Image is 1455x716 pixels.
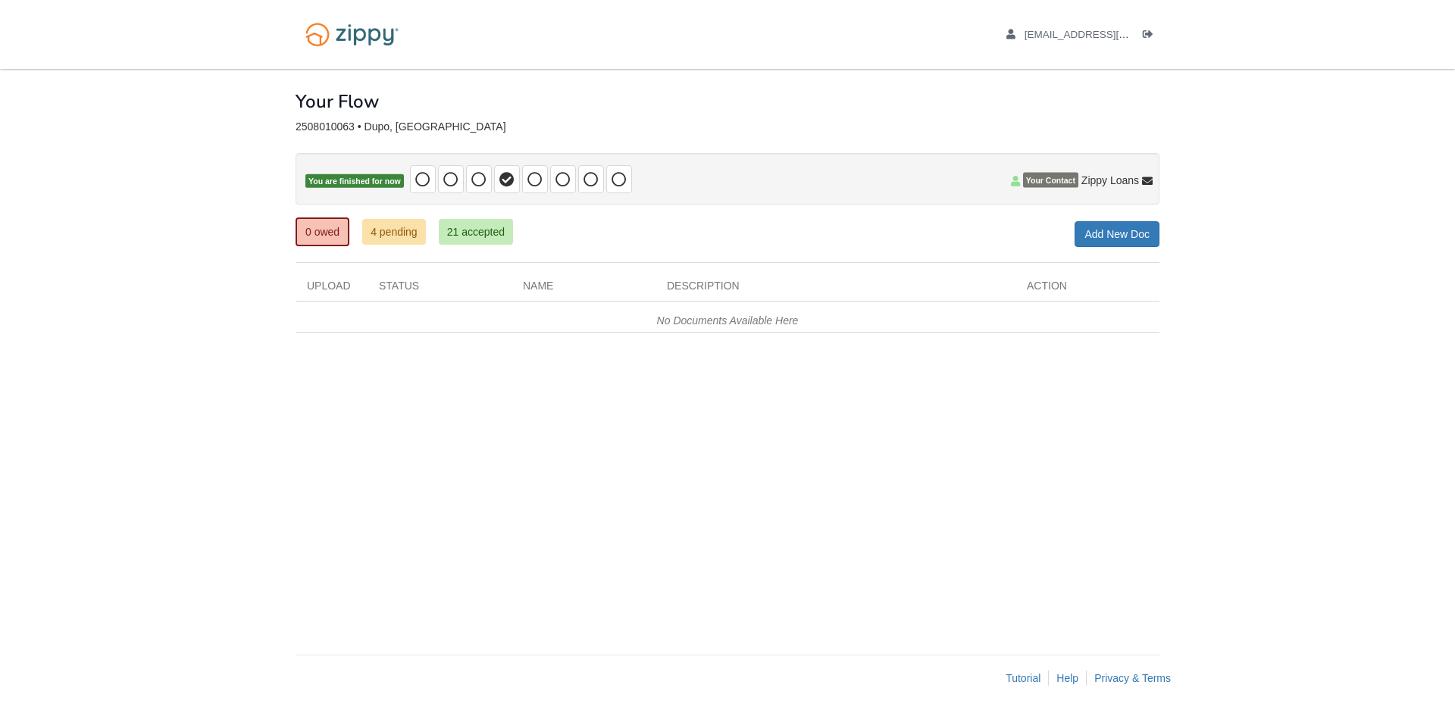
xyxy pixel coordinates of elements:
[1075,221,1159,247] a: Add New Doc
[1006,29,1198,44] a: edit profile
[1081,173,1139,188] span: Zippy Loans
[296,120,1159,133] div: 2508010063 • Dupo, [GEOGRAPHIC_DATA]
[1056,672,1078,684] a: Help
[1025,29,1198,40] span: benjaminwuelling@gmail.com
[296,15,408,54] img: Logo
[439,219,513,245] a: 21 accepted
[1143,29,1159,44] a: Log out
[512,278,656,301] div: Name
[1023,173,1078,188] span: Your Contact
[305,174,404,189] span: You are finished for now
[1006,672,1040,684] a: Tutorial
[362,219,426,245] a: 4 pending
[296,217,349,246] a: 0 owed
[296,92,379,111] h1: Your Flow
[1015,278,1159,301] div: Action
[657,314,799,327] em: No Documents Available Here
[368,278,512,301] div: Status
[296,278,368,301] div: Upload
[1094,672,1171,684] a: Privacy & Terms
[656,278,1015,301] div: Description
